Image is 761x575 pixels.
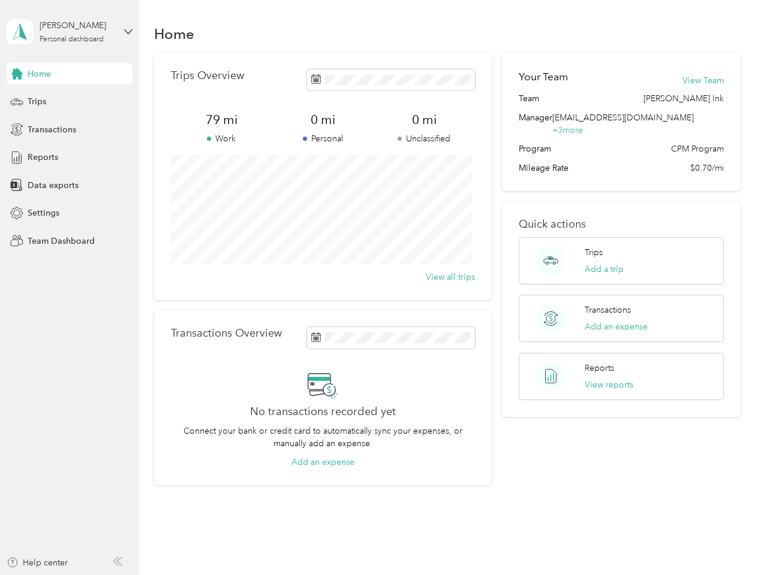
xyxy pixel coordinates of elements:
button: Add an expense [291,456,354,468]
p: Personal [272,132,374,145]
p: Trips Overview [171,69,244,82]
iframe: Everlance-gr Chat Button Frame [694,508,761,575]
p: Reports [585,362,614,374]
p: Connect your bank or credit card to automatically sync your expenses, or manually add an expense. [171,425,475,450]
span: Data exports [28,179,79,192]
button: View all trips [426,271,475,283]
p: Transactions Overview [171,327,282,340]
span: Mileage Rate [519,162,569,174]
span: 0 mi [374,111,475,128]
h2: No transactions recorded yet [250,405,396,418]
button: Add a trip [585,263,624,276]
span: Settings [28,207,59,219]
p: Transactions [585,304,631,316]
span: [PERSON_NAME] Ink [643,92,724,105]
button: View Team [682,74,724,87]
span: 0 mi [272,111,374,128]
button: Help center [7,556,68,569]
h1: Home [154,28,194,40]
div: Personal dashboard [40,36,104,43]
span: Transactions [28,123,76,136]
span: [EMAIL_ADDRESS][DOMAIN_NAME] [552,113,694,123]
span: Team [519,92,539,105]
p: Work [171,132,272,145]
p: Trips [585,246,603,259]
button: View reports [585,379,633,391]
span: Trips [28,95,46,108]
button: Add an expense [585,320,648,333]
div: [PERSON_NAME] [40,19,115,32]
p: Quick actions [519,218,723,231]
span: Program [519,143,551,155]
span: Team Dashboard [28,235,95,247]
span: Reports [28,151,58,164]
span: 79 mi [171,111,272,128]
p: Unclassified [374,132,475,145]
span: CPM Program [671,143,724,155]
span: + 3 more [552,125,583,135]
span: $0.70/mi [690,162,724,174]
h2: Your Team [519,69,568,84]
span: Home [28,68,51,80]
span: Manager [519,111,552,137]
